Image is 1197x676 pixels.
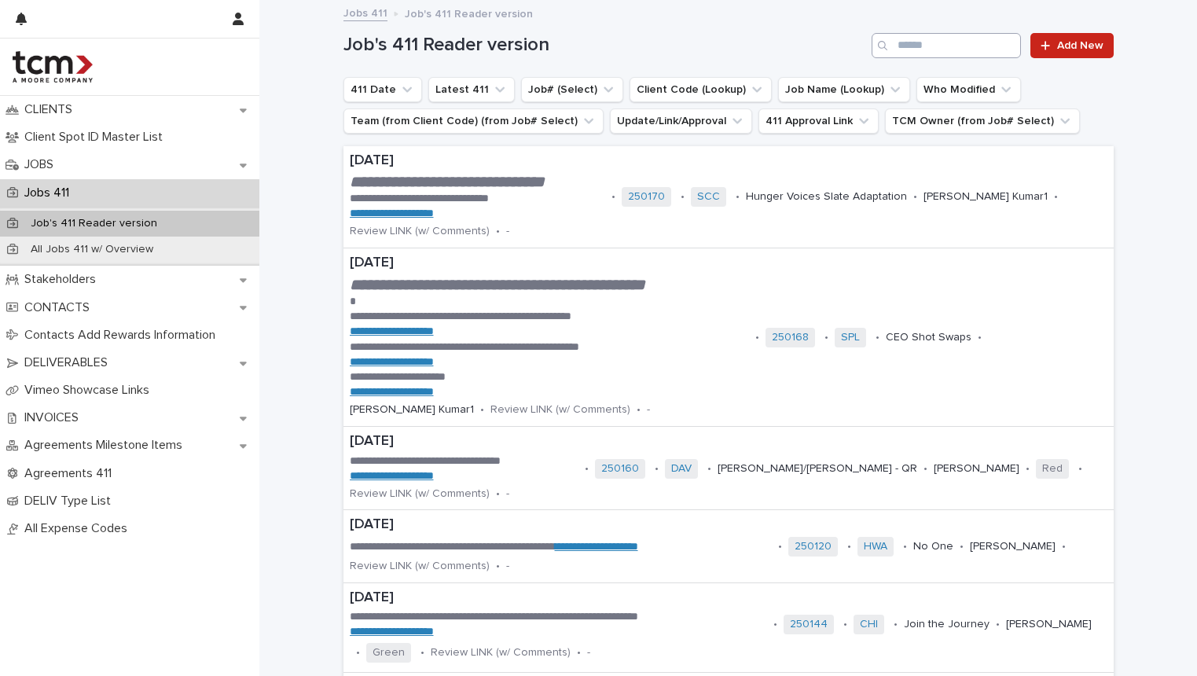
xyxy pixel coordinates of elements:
[18,217,170,230] p: Job's 411 Reader version
[894,618,898,631] p: •
[885,108,1080,134] button: TCM Owner (from Job# Select)
[18,186,82,200] p: Jobs 411
[772,331,809,344] a: 250168
[18,355,120,370] p: DELIVERABLES
[585,462,589,476] p: •
[718,462,917,476] p: [PERSON_NAME]/[PERSON_NAME] - QR
[356,646,360,659] p: •
[1062,540,1066,553] p: •
[778,77,910,102] button: Job Name (Lookup)
[860,618,878,631] a: CHI
[647,403,650,417] p: -
[18,272,108,287] p: Stakeholders
[1057,40,1103,51] span: Add New
[913,540,953,553] p: No One
[18,328,228,343] p: Contacts Add Rewards Information
[847,540,851,553] p: •
[506,487,509,501] p: -
[18,300,102,315] p: CONTACTS
[18,383,162,398] p: Vimeo Showcase Links
[773,618,777,631] p: •
[18,102,85,117] p: CLIENTS
[996,618,1000,631] p: •
[366,643,411,663] span: Green
[978,331,982,344] p: •
[697,190,720,204] a: SCC
[343,77,422,102] button: 411 Date
[923,190,1048,204] p: [PERSON_NAME] Kumar1
[903,540,907,553] p: •
[343,108,604,134] button: Team (from Client Code) (from Job# Select)
[671,462,692,476] a: DAV
[13,51,93,83] img: 4hMmSqQkux38exxPVZHQ
[18,243,166,256] p: All Jobs 411 w/ Overview
[841,331,860,344] a: SPL
[872,33,1021,58] input: Search
[350,225,490,238] p: Review LINK (w/ Comments)
[913,190,917,204] p: •
[886,331,971,344] p: CEO Shot Swaps
[876,331,879,344] p: •
[350,433,1107,450] p: [DATE]
[916,77,1021,102] button: Who Modified
[18,130,175,145] p: Client Spot ID Master List
[904,618,990,631] p: Join the Journey
[637,403,641,417] p: •
[480,403,484,417] p: •
[431,646,571,659] p: Review LINK (w/ Comments)
[18,494,123,509] p: DELIV Type List
[350,255,1107,272] p: [DATE]
[490,403,630,417] p: Review LINK (w/ Comments)
[611,190,615,204] p: •
[824,331,828,344] p: •
[960,540,964,553] p: •
[18,521,140,536] p: All Expense Codes
[1036,459,1069,479] span: Red
[628,190,665,204] a: 250170
[736,190,740,204] p: •
[1054,190,1058,204] p: •
[587,646,590,659] p: -
[1026,462,1030,476] p: •
[350,516,1107,534] p: [DATE]
[18,466,124,481] p: Agreements 411
[428,77,515,102] button: Latest 411
[790,618,828,631] a: 250144
[350,590,1107,607] p: [DATE]
[420,646,424,659] p: •
[864,540,887,553] a: HWA
[630,77,772,102] button: Client Code (Lookup)
[707,462,711,476] p: •
[496,225,500,238] p: •
[350,403,474,417] p: [PERSON_NAME] Kumar1
[755,331,759,344] p: •
[746,190,907,204] p: Hunger Voices Slate Adaptation
[1078,462,1082,476] p: •
[506,560,509,573] p: -
[521,77,623,102] button: Job# (Select)
[923,462,927,476] p: •
[758,108,879,134] button: 411 Approval Link
[1006,618,1092,631] p: [PERSON_NAME]
[350,560,490,573] p: Review LINK (w/ Comments)
[843,618,847,631] p: •
[577,646,581,659] p: •
[350,152,1107,170] p: [DATE]
[506,225,509,238] p: -
[350,487,490,501] p: Review LINK (w/ Comments)
[1030,33,1113,58] a: Add New
[601,462,639,476] a: 250160
[610,108,752,134] button: Update/Link/Approval
[18,410,91,425] p: INVOICES
[934,462,1019,476] p: [PERSON_NAME]
[795,540,832,553] a: 250120
[343,3,387,21] a: Jobs 411
[681,190,685,204] p: •
[655,462,659,476] p: •
[18,438,195,453] p: Agreements Milestone Items
[970,540,1056,553] p: [PERSON_NAME]
[496,560,500,573] p: •
[778,540,782,553] p: •
[496,487,500,501] p: •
